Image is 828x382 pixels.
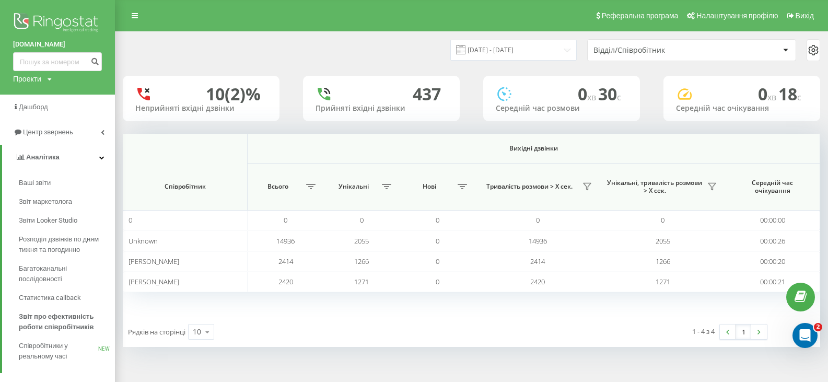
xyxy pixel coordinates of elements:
span: [PERSON_NAME] [129,277,179,286]
div: Середній час розмови [496,104,627,113]
div: 10 (2)% [206,84,261,104]
span: 0 [436,257,439,266]
span: 1266 [656,257,670,266]
span: хв [767,91,778,103]
div: 437 [413,84,441,104]
a: Звіти Looker Studio [19,211,115,230]
div: Відділ/Співробітник [593,46,718,55]
a: [DOMAIN_NAME] [13,39,102,50]
span: Статистика callback [19,293,81,303]
div: Середній час очікування [676,104,808,113]
span: Звіт про ефективність роботи співробітників [19,311,110,332]
iframe: Intercom live chat [792,323,818,348]
span: Реферальна програма [602,11,679,20]
span: Ваші звіти [19,178,51,188]
span: c [797,91,801,103]
span: Звіти Looker Studio [19,215,77,226]
span: Співробітник [134,182,237,191]
input: Пошук за номером [13,52,102,71]
span: 2414 [530,257,545,266]
div: 1 - 4 з 4 [692,326,715,337]
span: 0 [536,215,540,225]
span: 18 [778,83,801,105]
span: 2414 [278,257,293,266]
span: 2420 [278,277,293,286]
span: 14936 [529,236,547,246]
span: Тривалість розмови > Х сек. [481,182,579,191]
span: Дашборд [19,103,48,111]
td: 00:00:26 [726,230,820,251]
span: Центр звернень [23,128,73,136]
a: Співробітники у реальному часіNEW [19,337,115,366]
span: 0 [284,215,287,225]
span: 0 [436,236,439,246]
span: 30 [598,83,621,105]
a: Розподіл дзвінків по дням тижня та погодинно [19,230,115,259]
span: Розподіл дзвінків по дням тижня та погодинно [19,234,110,255]
span: 0 [360,215,364,225]
span: 2 [814,323,822,331]
span: Аналiтика [26,153,60,161]
span: Налаштування профілю [696,11,778,20]
span: Унікальні, тривалість розмови > Х сек. [605,179,704,195]
div: Неприйняті вхідні дзвінки [135,104,267,113]
span: Унікальні [329,182,379,191]
span: 1266 [354,257,369,266]
span: Unknown [129,236,158,246]
span: Всього [253,182,302,191]
span: c [617,91,621,103]
div: 10 [193,327,201,337]
span: Вихід [796,11,814,20]
img: Ringostat logo [13,10,102,37]
span: 0 [436,215,439,225]
a: Аналiтика [2,145,115,170]
span: Нові [405,182,454,191]
div: Прийняті вхідні дзвінки [316,104,447,113]
td: 00:00:20 [726,251,820,272]
a: Багатоканальні послідовності [19,259,115,288]
span: 0 [578,83,598,105]
span: 2420 [530,277,545,286]
span: 0 [758,83,778,105]
a: Статистика callback [19,288,115,307]
span: 1271 [354,277,369,286]
span: Середній час очікування [735,179,810,195]
span: [PERSON_NAME] [129,257,179,266]
a: Ваші звіти [19,173,115,192]
a: Звіт про ефективність роботи співробітників [19,307,115,337]
span: 0 [129,215,132,225]
a: Звіт маркетолога [19,192,115,211]
span: Вихідні дзвінки [281,144,786,153]
span: 0 [661,215,664,225]
span: 1271 [656,277,670,286]
span: 0 [436,277,439,286]
span: Рядків на сторінці [128,327,185,337]
span: 2055 [354,236,369,246]
span: хв [587,91,598,103]
span: 2055 [656,236,670,246]
span: 14936 [276,236,295,246]
td: 00:00:21 [726,272,820,292]
a: 1 [736,325,751,339]
td: 00:00:00 [726,210,820,230]
span: Звіт маркетолога [19,196,72,207]
span: Співробітники у реальному часі [19,341,98,362]
div: Проекти [13,74,41,84]
span: Багатоканальні послідовності [19,263,110,284]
